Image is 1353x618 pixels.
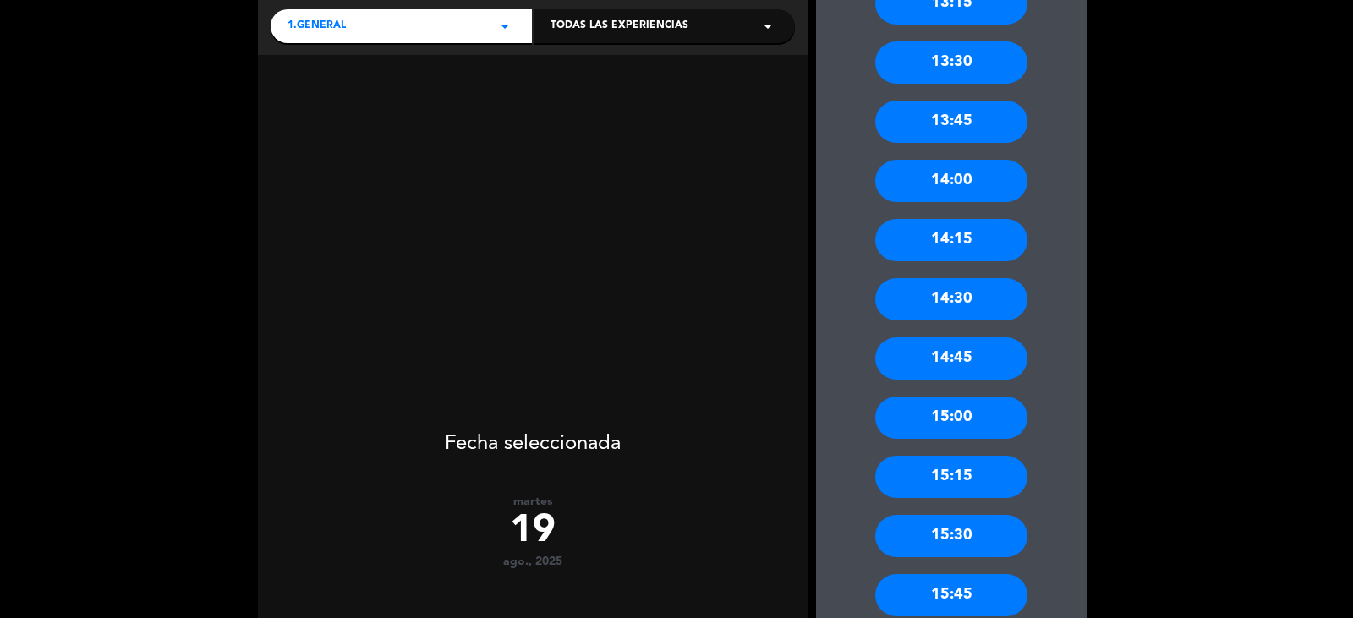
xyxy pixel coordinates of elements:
span: 1.General [288,18,346,35]
div: 14:15 [875,219,1027,261]
i: arrow_drop_down [758,16,778,36]
span: Todas las experiencias [551,18,688,35]
i: arrow_drop_down [495,16,515,36]
div: 13:45 [875,101,1027,143]
div: 14:00 [875,160,1027,202]
div: 14:45 [875,337,1027,380]
div: Fecha seleccionada [258,407,808,461]
div: 15:45 [875,574,1027,616]
div: 15:30 [875,515,1027,557]
div: 15:00 [875,397,1027,439]
div: martes [258,495,808,509]
div: ago., 2025 [258,555,808,569]
div: 13:30 [875,41,1027,84]
div: 15:15 [875,456,1027,498]
div: 14:30 [875,278,1027,320]
div: 19 [258,509,808,555]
